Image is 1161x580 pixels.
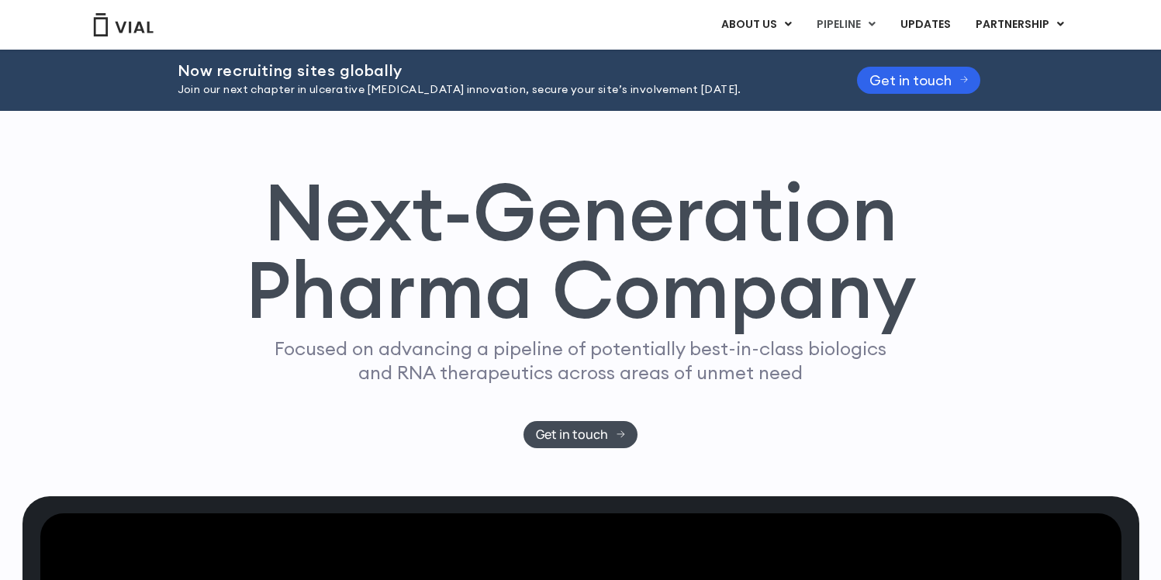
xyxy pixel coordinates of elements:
[869,74,952,86] span: Get in touch
[709,12,803,38] a: ABOUT USMenu Toggle
[178,62,818,79] h2: Now recruiting sites globally
[857,67,981,94] a: Get in touch
[178,81,818,98] p: Join our next chapter in ulcerative [MEDICAL_DATA] innovation, secure your site’s involvement [DA...
[92,13,154,36] img: Vial Logo
[536,429,608,440] span: Get in touch
[804,12,887,38] a: PIPELINEMenu Toggle
[245,173,917,330] h1: Next-Generation Pharma Company
[523,421,638,448] a: Get in touch
[268,337,893,385] p: Focused on advancing a pipeline of potentially best-in-class biologics and RNA therapeutics acros...
[963,12,1076,38] a: PARTNERSHIPMenu Toggle
[888,12,962,38] a: UPDATES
